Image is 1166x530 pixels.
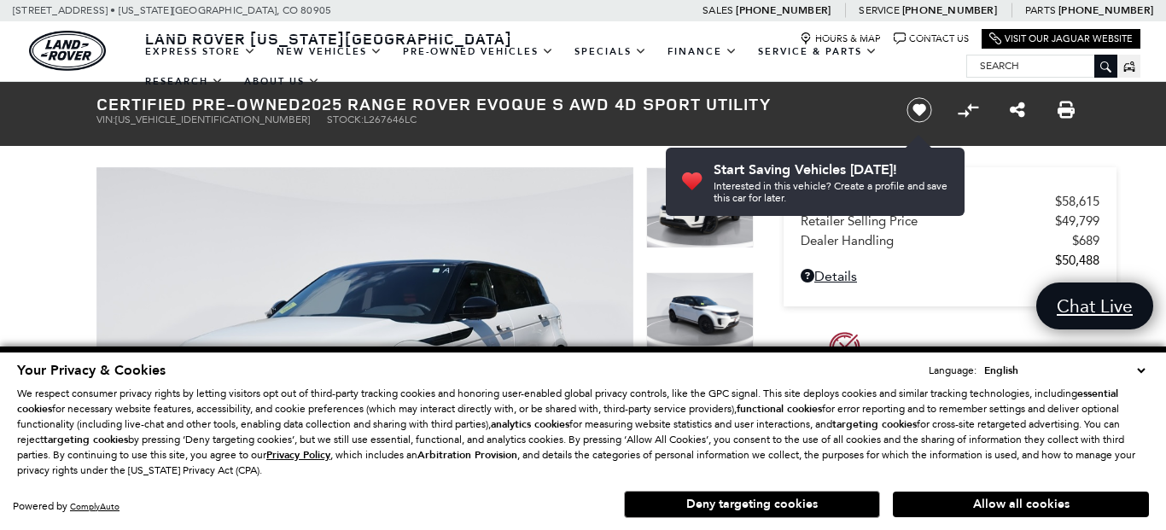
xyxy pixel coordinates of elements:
[801,233,1099,248] a: Dealer Handling $689
[13,4,331,16] a: [STREET_ADDRESS] • [US_STATE][GEOGRAPHIC_DATA], CO 80905
[1058,3,1153,17] a: [PHONE_NUMBER]
[417,448,517,462] strong: Arbitration Provision
[980,362,1149,379] select: Language Select
[955,97,981,123] button: Compare vehicle
[327,114,364,125] span: Stock:
[491,417,569,431] strong: analytics cookies
[70,501,120,512] a: ComplyAuto
[115,114,310,125] span: [US_VEHICLE_IDENTIFICATION_NUMBER]
[646,272,754,353] img: Certified Used 2025 Fuji White Land Rover S image 2
[1055,194,1099,209] span: $58,615
[657,37,748,67] a: Finance
[96,114,115,125] span: VIN:
[135,37,966,96] nav: Main Navigation
[564,37,657,67] a: Specials
[1072,233,1099,248] span: $689
[1010,100,1025,120] a: Share this Certified Pre-Owned 2025 Range Rover Evoque S AWD 4D Sport Utility
[393,37,564,67] a: Pre-Owned Vehicles
[1036,282,1153,329] a: Chat Live
[1055,253,1099,268] span: $50,488
[1048,294,1141,317] span: Chat Live
[1058,100,1075,120] a: Print this Certified Pre-Owned 2025 Range Rover Evoque S AWD 4D Sport Utility
[893,492,1149,517] button: Allow all cookies
[801,213,1055,229] span: Retailer Selling Price
[703,4,733,16] span: Sales
[29,31,106,71] a: land-rover
[800,32,881,45] a: Hours & Map
[266,37,393,67] a: New Vehicles
[266,449,330,461] a: Privacy Policy
[801,253,1099,268] a: $50,488
[801,268,1099,284] a: Details
[902,3,997,17] a: [PHONE_NUMBER]
[901,96,938,124] button: Save vehicle
[801,194,1055,209] span: Market Price
[801,213,1099,229] a: Retailer Selling Price $49,799
[44,433,128,446] strong: targeting cookies
[1055,213,1099,229] span: $49,799
[801,194,1099,209] a: Market Price $58,615
[29,31,106,71] img: Land Rover
[736,3,831,17] a: [PHONE_NUMBER]
[989,32,1133,45] a: Visit Our Jaguar Website
[1025,4,1056,16] span: Parts
[17,361,166,380] span: Your Privacy & Cookies
[13,501,120,512] div: Powered by
[748,37,888,67] a: Service & Parts
[96,95,877,114] h1: 2025 Range Rover Evoque S AWD 4D Sport Utility
[801,233,1072,248] span: Dealer Handling
[135,28,522,49] a: Land Rover [US_STATE][GEOGRAPHIC_DATA]
[266,448,330,462] u: Privacy Policy
[929,365,977,376] div: Language:
[135,37,266,67] a: EXPRESS STORE
[624,491,880,518] button: Deny targeting cookies
[646,167,754,248] img: Certified Used 2025 Fuji White Land Rover S image 1
[364,114,417,125] span: L267646LC
[894,32,969,45] a: Contact Us
[967,55,1116,76] input: Search
[17,386,1149,478] p: We respect consumer privacy rights by letting visitors opt out of third-party tracking cookies an...
[737,402,822,416] strong: functional cookies
[832,417,917,431] strong: targeting cookies
[145,28,512,49] span: Land Rover [US_STATE][GEOGRAPHIC_DATA]
[234,67,330,96] a: About Us
[135,67,234,96] a: Research
[96,92,301,115] strong: Certified Pre-Owned
[859,4,899,16] span: Service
